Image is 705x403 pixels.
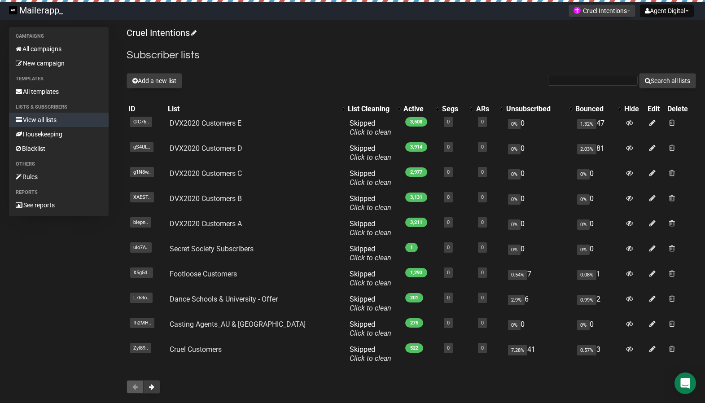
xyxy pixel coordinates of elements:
a: See reports [9,198,109,212]
li: Campaigns [9,31,109,42]
span: L763o.. [130,293,153,303]
span: 0% [508,320,521,330]
th: List Cleaning: No sort applied, activate to apply an ascending sort [346,103,402,115]
span: Skipped [350,219,391,237]
td: 0 [504,166,574,191]
a: Click to clean [350,178,391,187]
span: 0% [577,194,590,205]
a: 0 [481,169,484,175]
span: 2.9% [508,295,525,305]
a: View all lists [9,113,109,127]
td: 3 [574,342,622,367]
td: 0 [504,115,574,140]
td: 47 [574,115,622,140]
span: Skipped [350,119,391,136]
span: Skipped [350,169,391,187]
td: 0 [574,316,622,342]
span: Skipped [350,194,391,212]
a: Click to clean [350,254,391,262]
td: 1 [574,266,622,291]
button: Add a new list [127,73,182,88]
div: ID [128,105,164,114]
span: g1N8w.. [130,167,154,177]
span: 0% [508,219,521,230]
a: Footloose Customers [170,270,237,278]
a: Blacklist [9,141,109,156]
div: Segs [442,105,465,114]
td: 81 [574,140,622,166]
span: 0% [508,119,521,129]
li: Reports [9,187,109,198]
a: 0 [481,295,484,301]
td: 0 [504,216,574,241]
span: 0% [508,144,521,154]
span: 0% [577,169,590,180]
span: 0.08% [577,270,596,280]
span: 3,211 [405,218,427,227]
span: Skipped [350,295,391,312]
span: 2.03% [577,144,596,154]
a: DVX2020 Customers D [170,144,242,153]
a: DVX2020 Customers E [170,119,241,127]
a: 0 [481,345,484,351]
span: 3,914 [405,142,427,152]
div: Unsubscribed [506,105,565,114]
th: List: No sort applied, activate to apply an ascending sort [166,103,346,115]
a: Housekeeping [9,127,109,141]
span: 0.99% [577,295,596,305]
a: Click to clean [350,354,391,363]
a: 0 [447,245,450,250]
span: 0% [577,320,590,330]
span: 3,131 [405,193,427,202]
th: ARs: No sort applied, activate to apply an ascending sort [474,103,504,115]
a: 0 [481,119,484,125]
th: Delete: No sort applied, sorting is disabled [666,103,696,115]
th: Active: No sort applied, activate to apply an ascending sort [402,103,441,115]
td: 6 [504,291,574,316]
span: Zyl89.. [130,343,151,353]
th: Edit: No sort applied, sorting is disabled [646,103,666,115]
th: Bounced: No sort applied, activate to apply an ascending sort [574,103,622,115]
a: New campaign [9,56,109,70]
a: 0 [447,144,450,150]
a: Cruel Intentions [127,27,195,38]
a: All campaigns [9,42,109,56]
img: favicons [574,7,581,14]
span: bIepn.. [130,217,151,228]
td: 0 [504,316,574,342]
img: 7b5e8b444fb4798cddbc54c6b8f2684e [9,6,17,14]
a: 0 [481,245,484,250]
a: Click to clean [350,153,391,162]
a: 0 [447,270,450,276]
div: Hide [624,105,644,114]
li: Templates [9,74,109,84]
button: Cruel Intentions [569,4,635,17]
div: Delete [667,105,694,114]
a: Click to clean [350,203,391,212]
td: 0 [574,216,622,241]
a: 0 [481,219,484,225]
span: X5g5d.. [130,267,153,278]
span: 0% [508,169,521,180]
a: Secret Society Subscribers [170,245,254,253]
span: 0% [577,219,590,230]
span: GlC76.. [130,117,152,127]
td: 0 [504,140,574,166]
h2: Subscriber lists [127,47,696,63]
div: List Cleaning [348,105,393,114]
td: 0 [504,191,574,216]
a: DVX2020 Customers A [170,219,242,228]
a: Rules [9,170,109,184]
span: Skipped [350,245,391,262]
td: 0 [574,166,622,191]
a: Cruel Customers [170,345,222,354]
a: 0 [447,169,450,175]
div: ARs [476,105,495,114]
span: 7.28% [508,345,527,355]
span: 201 [405,293,423,302]
button: Agent Digital [640,4,694,17]
div: List [168,105,337,114]
span: 1 [405,243,418,252]
th: Segs: No sort applied, activate to apply an ascending sort [440,103,474,115]
span: 275 [405,318,423,328]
